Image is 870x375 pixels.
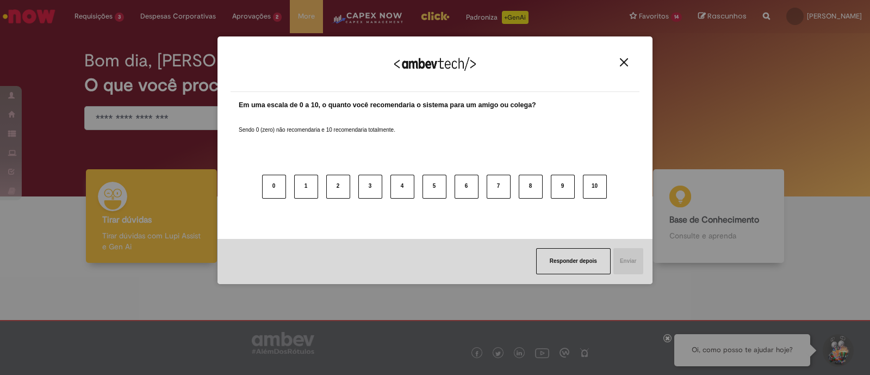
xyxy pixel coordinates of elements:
button: 4 [390,175,414,199]
button: 3 [358,175,382,199]
button: 5 [422,175,446,199]
button: 8 [519,175,543,199]
button: 9 [551,175,575,199]
button: 10 [583,175,607,199]
img: Close [620,58,628,66]
img: Logo Ambevtech [394,57,476,71]
button: 7 [487,175,511,199]
button: 2 [326,175,350,199]
button: 1 [294,175,318,199]
label: Em uma escala de 0 a 10, o quanto você recomendaria o sistema para um amigo ou colega? [239,100,536,110]
button: Close [617,58,631,67]
button: Responder depois [536,248,611,274]
button: 6 [455,175,478,199]
button: 0 [262,175,286,199]
label: Sendo 0 (zero) não recomendaria e 10 recomendaria totalmente. [239,113,395,134]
